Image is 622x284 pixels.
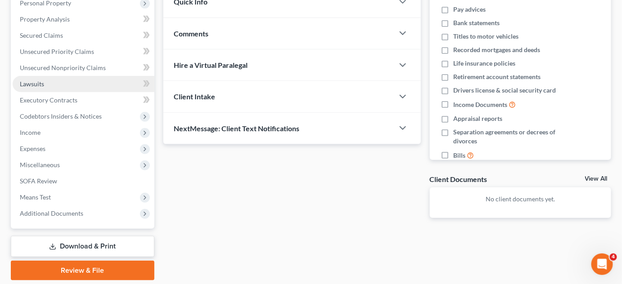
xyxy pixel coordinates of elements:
a: Executory Contracts [13,92,154,108]
span: Secured Claims [20,31,63,39]
span: Property Analysis [20,15,70,23]
span: Bills [453,151,465,160]
span: Pay advices [453,5,486,14]
span: Miscellaneous [20,161,60,169]
span: Expenses [20,145,45,152]
a: Lawsuits [13,76,154,92]
span: Titles to motor vehicles [453,32,518,41]
span: Lawsuits [20,80,44,88]
a: View All [585,176,608,182]
span: Codebtors Insiders & Notices [20,112,102,120]
iframe: Intercom live chat [591,253,613,275]
span: Means Test [20,193,51,201]
span: Comments [174,29,209,38]
span: Additional Documents [20,209,83,217]
div: Client Documents [430,174,487,184]
span: Unsecured Nonpriority Claims [20,64,106,71]
span: NextMessage: Client Text Notifications [174,124,300,133]
a: Unsecured Nonpriority Claims [13,60,154,76]
span: Life insurance policies [453,59,515,68]
a: Property Analysis [13,11,154,27]
span: Client Intake [174,92,216,101]
span: Unsecured Priority Claims [20,48,94,55]
span: Income Documents [453,100,507,109]
span: Appraisal reports [453,114,502,123]
span: 4 [610,253,617,261]
a: Download & Print [11,236,154,257]
span: Retirement account statements [453,72,541,81]
a: Secured Claims [13,27,154,44]
a: SOFA Review [13,173,154,189]
span: Recorded mortgages and deeds [453,45,540,54]
span: Drivers license & social security card [453,86,556,95]
a: Unsecured Priority Claims [13,44,154,60]
span: Executory Contracts [20,96,77,104]
a: Review & File [11,261,154,280]
span: SOFA Review [20,177,57,185]
p: No client documents yet. [437,195,604,204]
span: Hire a Virtual Paralegal [174,61,248,69]
span: Income [20,129,41,136]
span: Separation agreements or decrees of divorces [453,128,558,146]
span: Bank statements [453,18,500,27]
